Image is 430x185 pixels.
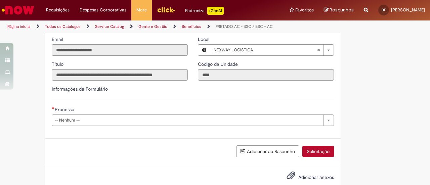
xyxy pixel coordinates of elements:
[216,24,273,29] a: FRETADO AC - BSC / BSC – AC
[80,7,126,13] span: Despesas Corporativas
[46,7,70,13] span: Requisições
[136,7,147,13] span: More
[313,45,324,55] abbr: Limpar campo Local
[285,169,297,185] button: Adicionar anexos
[382,8,386,12] span: DF
[7,24,31,29] a: Página inicial
[45,24,81,29] a: Todos os Catálogos
[95,24,124,29] a: Service Catalog
[198,69,334,81] input: Código da Unidade
[5,20,282,33] ul: Trilhas de página
[52,61,65,67] label: Somente leitura - Título
[55,115,320,126] span: -- Nenhum --
[198,61,239,67] label: Somente leitura - Código da Unidade
[198,45,210,55] button: Local, Visualizar este registro NEXWAY LOGISTICA
[185,7,224,15] div: Padroniza
[52,36,64,42] span: Somente leitura - Email
[198,36,211,42] span: Local
[55,106,76,112] span: Processo
[52,36,64,43] label: Somente leitura - Email
[324,7,354,13] a: Rascunhos
[1,3,35,17] img: ServiceNow
[391,7,425,13] span: [PERSON_NAME]
[298,174,334,180] span: Adicionar anexos
[52,69,188,81] input: Título
[138,24,167,29] a: Gente e Gestão
[295,7,314,13] span: Favoritos
[207,7,224,15] p: +GenAi
[182,24,201,29] a: Benefícios
[157,5,175,15] img: click_logo_yellow_360x200.png
[52,44,188,56] input: Email
[214,45,317,55] span: NEXWAY LOGISTICA
[52,107,55,109] span: Necessários
[52,86,108,92] label: Informações de Formulário
[330,7,354,13] span: Rascunhos
[236,145,299,157] button: Adicionar ao Rascunho
[210,45,334,55] a: NEXWAY LOGISTICALimpar campo Local
[302,146,334,157] button: Solicitação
